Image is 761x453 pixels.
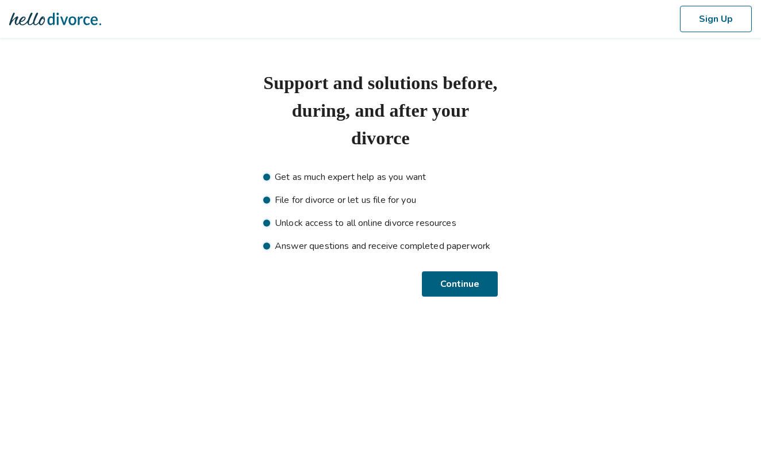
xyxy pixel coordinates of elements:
[9,7,101,30] img: Hello Divorce Logo
[263,69,498,152] h1: Support and solutions before, during, and after your divorce
[263,239,498,253] li: Answer questions and receive completed paperwork
[263,216,498,230] li: Unlock access to all online divorce resources
[424,271,498,297] button: Continue
[263,193,498,207] li: File for divorce or let us file for you
[263,170,498,184] li: Get as much expert help as you want
[680,6,752,32] button: Sign Up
